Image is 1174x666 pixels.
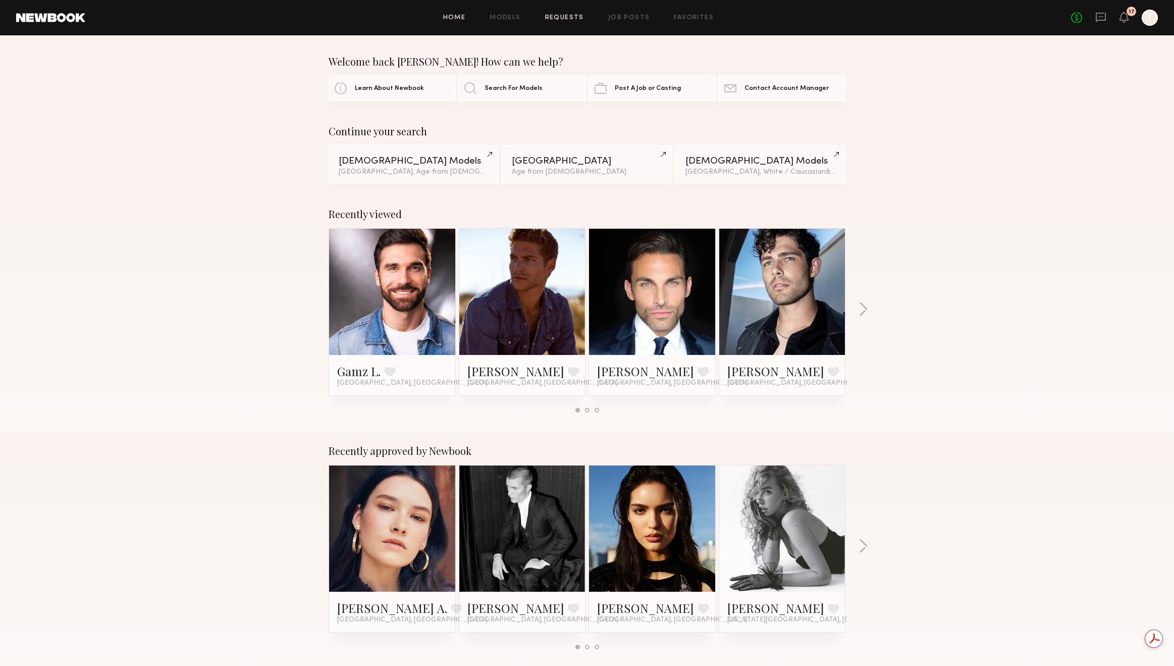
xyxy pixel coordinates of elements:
span: Post A Job or Casting [615,85,681,92]
a: [PERSON_NAME] A. [337,600,447,616]
div: Recently approved by Newbook [329,445,845,457]
div: 17 [1129,9,1135,15]
a: Contact Account Manager [718,76,845,101]
span: Search For Models [485,85,543,92]
div: [DEMOGRAPHIC_DATA] Models [685,157,835,166]
div: [GEOGRAPHIC_DATA] [512,157,662,166]
span: Learn About Newbook [355,85,424,92]
span: Contact Account Manager [744,85,829,92]
div: [GEOGRAPHIC_DATA], Age from [DEMOGRAPHIC_DATA]. [339,169,489,176]
a: [PERSON_NAME] [727,363,824,379]
span: [GEOGRAPHIC_DATA], [GEOGRAPHIC_DATA] [337,379,488,387]
div: [DEMOGRAPHIC_DATA] Models [339,157,489,166]
span: [GEOGRAPHIC_DATA], [GEOGRAPHIC_DATA] [597,379,748,387]
a: Favorites [674,15,714,21]
a: Models [490,15,520,21]
a: [PERSON_NAME] [467,363,564,379]
a: [PERSON_NAME] [727,600,824,616]
a: [GEOGRAPHIC_DATA]Age from [DEMOGRAPHIC_DATA]. [502,145,672,184]
a: [PERSON_NAME] [467,600,564,616]
a: Learn About Newbook [329,76,456,101]
a: [DEMOGRAPHIC_DATA] Models[GEOGRAPHIC_DATA], Age from [DEMOGRAPHIC_DATA]. [329,145,499,184]
span: [GEOGRAPHIC_DATA], [GEOGRAPHIC_DATA] [467,616,618,624]
span: [GEOGRAPHIC_DATA], [GEOGRAPHIC_DATA] [337,616,488,624]
div: Continue your search [329,125,845,137]
a: Job Posts [608,15,650,21]
span: [GEOGRAPHIC_DATA], [GEOGRAPHIC_DATA] [727,379,878,387]
a: Home [443,15,466,21]
div: [GEOGRAPHIC_DATA], White / Caucasian [685,169,835,176]
div: Age from [DEMOGRAPHIC_DATA]. [512,169,662,176]
div: Welcome back [PERSON_NAME]! How can we help? [329,56,845,68]
span: [GEOGRAPHIC_DATA], [GEOGRAPHIC_DATA] [597,616,748,624]
span: & 1 other filter [826,169,869,175]
a: [DEMOGRAPHIC_DATA] Models[GEOGRAPHIC_DATA], White / Caucasian&1other filter [675,145,845,184]
a: [PERSON_NAME] [597,600,694,616]
div: Recently viewed [329,208,845,220]
a: Post A Job or Casting [589,76,716,101]
a: Gamz L. [337,363,381,379]
span: [US_STATE][GEOGRAPHIC_DATA], [GEOGRAPHIC_DATA] [727,616,916,624]
a: Requests [545,15,584,21]
a: Search For Models [458,76,585,101]
a: T [1142,10,1158,26]
span: [GEOGRAPHIC_DATA], [GEOGRAPHIC_DATA] [467,379,618,387]
a: [PERSON_NAME] [597,363,694,379]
